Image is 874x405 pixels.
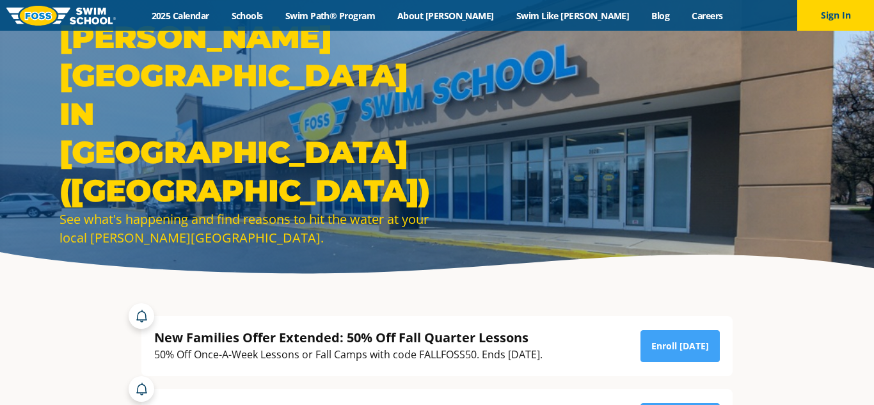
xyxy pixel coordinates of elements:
div: 50% Off Once-A-Week Lessons or Fall Camps with code FALLFOSS50. Ends [DATE]. [154,346,543,363]
img: FOSS Swim School Logo [6,6,116,26]
div: New Families Offer Extended: 50% Off Fall Quarter Lessons [154,329,543,346]
a: Swim Path® Program [274,10,386,22]
a: Enroll [DATE] [640,330,720,362]
a: Careers [681,10,734,22]
a: About [PERSON_NAME] [386,10,505,22]
a: Schools [220,10,274,22]
div: See what's happening and find reasons to hit the water at your local [PERSON_NAME][GEOGRAPHIC_DATA]. [60,210,431,247]
a: Blog [640,10,681,22]
a: Swim Like [PERSON_NAME] [505,10,640,22]
a: 2025 Calendar [140,10,220,22]
h1: [PERSON_NAME][GEOGRAPHIC_DATA] in [GEOGRAPHIC_DATA] ([GEOGRAPHIC_DATA]) [60,18,431,210]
